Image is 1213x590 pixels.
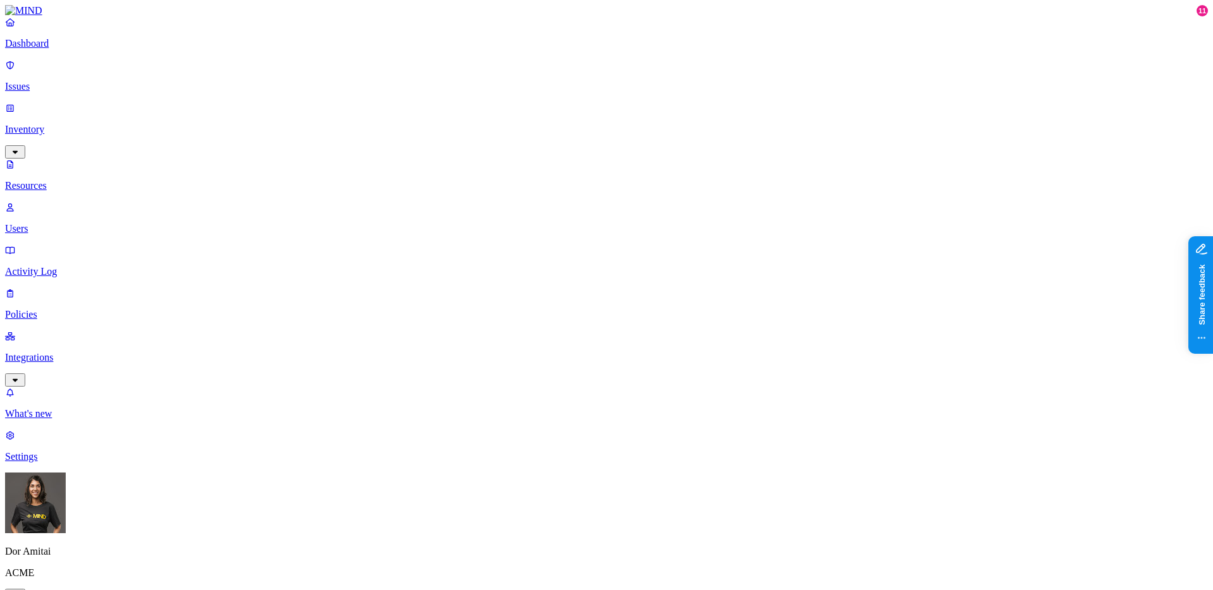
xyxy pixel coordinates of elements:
div: 11 [1197,5,1208,16]
p: Activity Log [5,266,1208,277]
a: Settings [5,430,1208,462]
a: Users [5,202,1208,234]
a: Dashboard [5,16,1208,49]
a: Policies [5,287,1208,320]
p: Dashboard [5,38,1208,49]
a: Inventory [5,102,1208,157]
a: Integrations [5,330,1208,385]
a: What's new [5,387,1208,419]
p: Resources [5,180,1208,191]
p: Policies [5,309,1208,320]
a: Issues [5,59,1208,92]
p: Inventory [5,124,1208,135]
p: Issues [5,81,1208,92]
p: Users [5,223,1208,234]
p: Integrations [5,352,1208,363]
a: Activity Log [5,244,1208,277]
p: ACME [5,567,1208,579]
img: MIND [5,5,42,16]
p: Settings [5,451,1208,462]
p: What's new [5,408,1208,419]
p: Dor Amitai [5,546,1208,557]
a: MIND [5,5,1208,16]
img: Dor Amitai [5,473,66,533]
a: Resources [5,159,1208,191]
